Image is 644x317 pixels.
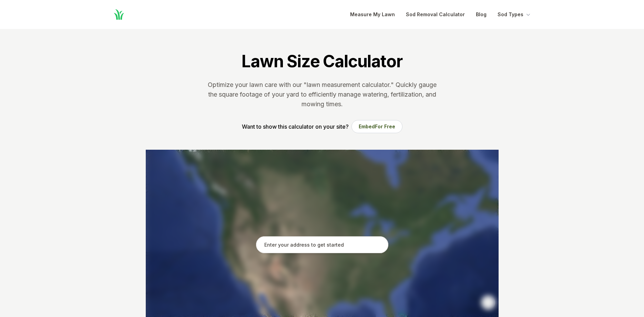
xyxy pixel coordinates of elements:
button: Sod Types [498,10,532,19]
span: For Free [375,123,395,129]
input: Enter your address to get started [256,236,388,254]
h1: Lawn Size Calculator [242,51,402,72]
button: EmbedFor Free [351,120,402,133]
p: Optimize your lawn care with our "lawn measurement calculator." Quickly gauge the square footage ... [206,80,438,109]
a: Sod Removal Calculator [406,10,465,19]
a: Measure My Lawn [350,10,395,19]
p: Want to show this calculator on your site? [242,122,349,131]
a: Blog [476,10,487,19]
